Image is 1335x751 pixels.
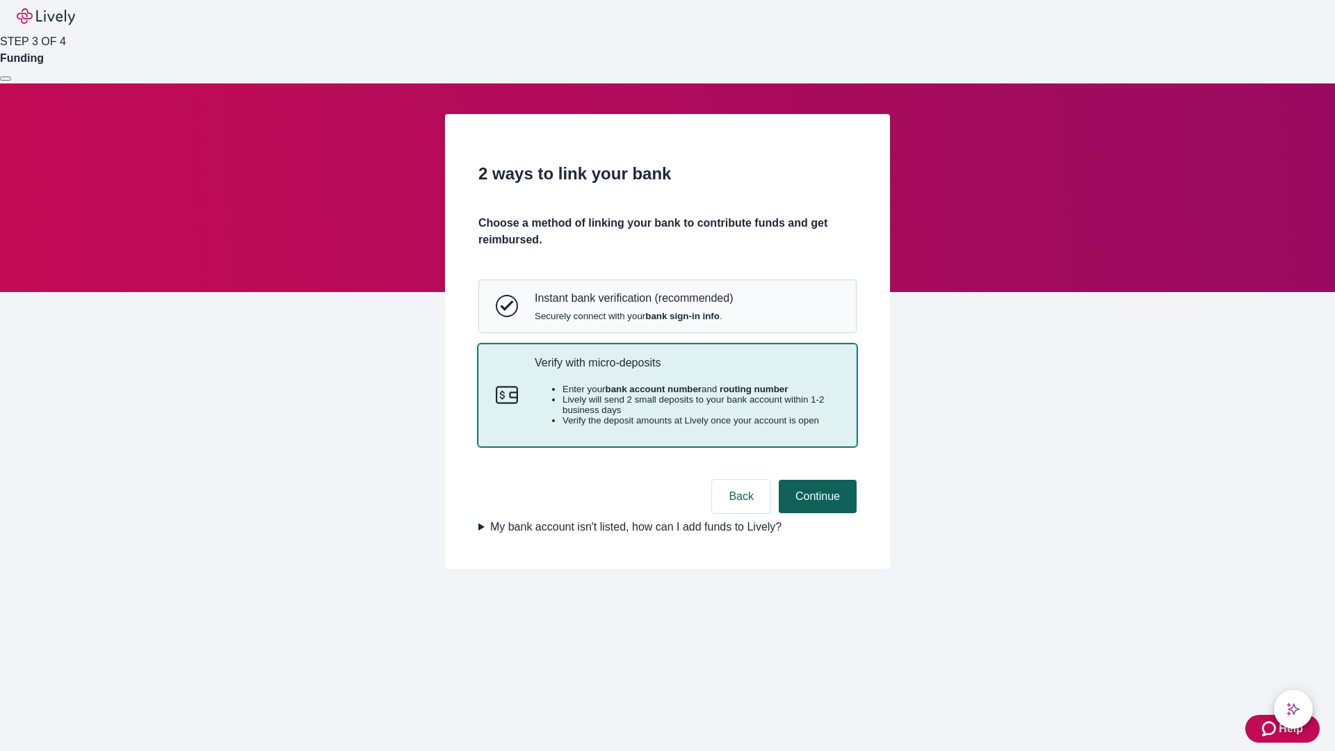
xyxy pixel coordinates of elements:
button: Zendesk support iconHelp [1245,715,1320,743]
summary: My bank account isn't listed, how can I add funds to Lively? [478,519,857,535]
strong: bank account number [606,384,702,394]
h2: 2 ways to link your bank [478,161,857,186]
li: Enter your and [563,384,839,394]
svg: Instant bank verification [496,295,518,317]
img: Lively [17,8,75,25]
button: Micro-depositsVerify with micro-depositsEnter yourbank account numberand routing numberLively wil... [479,345,856,446]
li: Verify the deposit amounts at Lively once your account is open [563,415,839,426]
h4: Choose a method of linking your bank to contribute funds and get reimbursed. [478,215,857,248]
button: Instant bank verificationInstant bank verification (recommended)Securely connect with yourbank si... [479,280,856,332]
span: Securely connect with your . [535,311,733,321]
svg: Zendesk support icon [1262,720,1279,737]
svg: Micro-deposits [496,384,518,406]
button: Continue [779,480,857,513]
p: Instant bank verification (recommended) [535,291,733,305]
strong: bank sign-in info [645,311,720,321]
p: Verify with micro-deposits [535,356,839,369]
strong: routing number [720,384,788,394]
li: Lively will send 2 small deposits to your bank account within 1-2 business days [563,394,839,415]
button: Back [712,480,770,513]
button: chat [1274,690,1313,729]
span: Help [1279,720,1303,737]
svg: Lively AI Assistant [1286,702,1300,716]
